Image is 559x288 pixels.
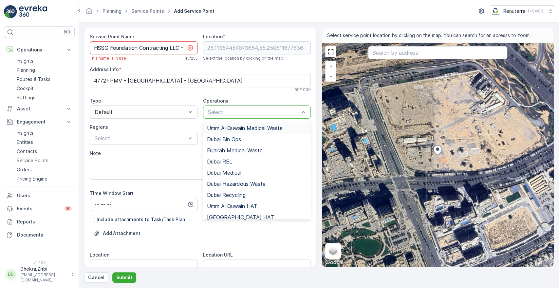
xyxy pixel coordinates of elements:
[17,58,33,64] p: Insights
[207,125,283,131] span: Umm Al Quwain Medical Waste
[491,5,554,17] button: Renuterra(+04:00)
[14,138,75,147] a: Entities
[327,32,531,39] span: Select service point location by clicking on the map. You can search for an adresss to zoom.
[207,159,232,164] span: Dubai REL
[90,67,119,72] label: Address Info
[207,214,274,220] span: [GEOGRAPHIC_DATA] HAT
[4,215,75,228] a: Reports
[4,189,75,202] a: Users
[17,148,37,155] p: Contacts
[203,98,228,104] label: Operations
[17,192,72,199] p: Users
[17,67,35,73] p: Planning
[173,8,216,14] span: Add Service Point
[4,228,75,241] a: Documents
[185,56,198,61] p: 45 / 255
[17,76,50,83] p: Routes & Tasks
[17,85,34,92] p: Cockpit
[4,43,75,56] button: Operations
[207,136,241,142] span: Dubai Bin Ops
[90,98,101,104] label: Type
[329,63,332,69] span: +
[4,5,17,18] img: logo
[17,94,35,101] p: Settings
[90,34,134,39] label: Service Point Name
[14,93,75,102] a: Settings
[14,156,75,165] a: Service Points
[14,56,75,66] a: Insights
[14,128,75,138] a: Insights
[491,8,501,15] img: Screenshot_2024-07-26_at_13.33.01.png
[207,203,257,209] span: Umm Al Quwain HAT
[207,181,266,187] span: Dubai Hazardous Waste
[17,176,47,182] p: Pricing Engine
[17,139,33,145] p: Entities
[88,274,104,281] p: Cancel
[4,260,75,264] span: v 1.48.1
[203,34,223,39] label: Location
[102,8,121,14] a: Planning
[14,66,75,75] a: Planning
[207,192,246,198] span: Dubai Recycling
[528,9,545,14] p: ( +04:00 )
[203,56,284,61] span: Select the location by clicking on the map.
[4,266,75,283] button: DDDhekra.Zribi[EMAIL_ADDRESS][DOMAIN_NAME]
[294,87,311,92] p: 39 / 1000
[90,124,108,130] label: Regions
[90,252,109,258] label: Location
[116,274,132,281] p: Submit
[14,84,75,93] a: Cockpit
[4,115,75,128] button: Engagement
[64,29,70,35] p: ⌘B
[14,174,75,183] a: Pricing Engine
[17,166,32,173] p: Orders
[19,5,47,18] img: logo_light-DOdMpM7g.png
[14,75,75,84] a: Routes & Tasks
[503,8,525,14] p: Renuterra
[207,170,241,176] span: Dubai Medical
[4,102,75,115] button: Asset
[112,272,136,283] button: Submit
[90,228,144,239] button: Upload File
[14,147,75,156] a: Contacts
[326,244,340,258] a: Layers
[103,230,140,237] p: Add Attachment
[326,61,336,71] a: Zoom In
[131,8,164,14] a: Service Points
[90,56,126,61] span: This name is in use
[20,266,67,272] p: Dhekra.Zribi
[368,46,507,59] input: Search by address
[17,106,62,112] p: Asset
[17,119,62,125] p: Engagement
[84,272,108,283] button: Cancel
[65,206,71,211] p: 99
[4,202,75,215] a: Events99
[329,73,333,79] span: −
[17,130,33,136] p: Insights
[90,190,134,196] label: Time Window Start
[207,147,263,153] span: Fujairah Medical Waste
[20,272,67,283] p: [EMAIL_ADDRESS][DOMAIN_NAME]
[324,258,345,267] img: Google
[6,269,16,279] div: DD
[17,157,48,164] p: Service Points
[14,165,75,174] a: Orders
[17,47,62,53] p: Operations
[17,219,72,225] p: Reports
[97,216,185,223] p: Include attachments to Task/Task Plan
[326,47,336,57] a: View Fullscreen
[90,150,101,156] label: Note
[208,108,300,116] p: Select
[326,71,336,81] a: Zoom Out
[17,232,72,238] p: Documents
[324,258,345,267] a: Open this area in Google Maps (opens a new window)
[95,134,186,142] p: Select
[203,252,233,258] label: Location URL
[85,10,93,15] a: Homepage
[17,205,60,212] p: Events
